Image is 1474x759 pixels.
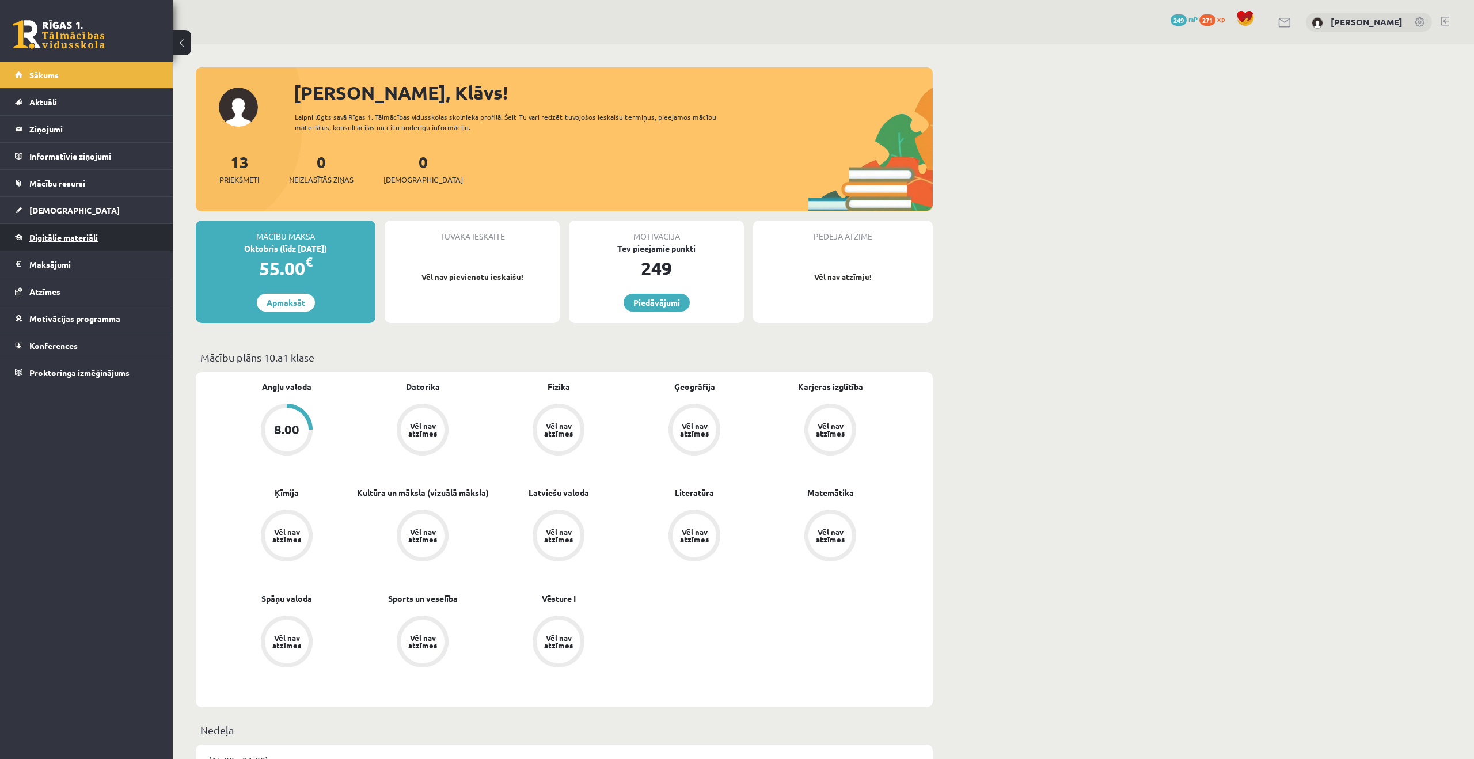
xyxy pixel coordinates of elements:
div: 8.00 [274,423,299,436]
span: Aktuāli [29,97,57,107]
div: 55.00 [196,255,375,282]
div: Vēl nav atzīmes [678,422,711,437]
span: Proktoringa izmēģinājums [29,367,130,378]
a: Vēl nav atzīmes [355,616,491,670]
div: Vēl nav atzīmes [814,528,846,543]
span: Sākums [29,70,59,80]
div: Vēl nav atzīmes [814,422,846,437]
a: Mācību resursi [15,170,158,196]
span: 249 [1171,14,1187,26]
p: Mācību plāns 10.a1 klase [200,350,928,365]
a: Latviešu valoda [529,487,589,499]
div: Vēl nav atzīmes [678,528,711,543]
a: 0[DEMOGRAPHIC_DATA] [383,151,463,185]
div: Vēl nav atzīmes [542,634,575,649]
legend: Ziņojumi [29,116,158,142]
a: Sports un veselība [388,593,458,605]
div: Vēl nav atzīmes [271,528,303,543]
div: Vēl nav atzīmes [407,634,439,649]
a: Karjeras izglītība [798,381,863,393]
span: Digitālie materiāli [29,232,98,242]
div: [PERSON_NAME], Klāvs! [294,79,933,107]
a: Ģeogrāfija [674,381,715,393]
a: Aktuāli [15,89,158,115]
img: Klāvs Krūziņš [1312,17,1323,29]
a: 13Priekšmeti [219,151,259,185]
div: Vēl nav atzīmes [407,528,439,543]
a: Digitālie materiāli [15,224,158,251]
a: Spāņu valoda [261,593,312,605]
div: Tuvākā ieskaite [385,221,560,242]
span: Konferences [29,340,78,351]
span: [DEMOGRAPHIC_DATA] [29,205,120,215]
p: Vēl nav pievienotu ieskaišu! [390,271,554,283]
span: Priekšmeti [219,174,259,185]
a: 271 xp [1199,14,1230,24]
div: Vēl nav atzīmes [407,422,439,437]
a: Motivācijas programma [15,305,158,332]
div: Mācību maksa [196,221,375,242]
p: Nedēļa [200,722,928,738]
span: Motivācijas programma [29,313,120,324]
div: Oktobris (līdz [DATE]) [196,242,375,255]
div: Tev pieejamie punkti [569,242,744,255]
a: Maksājumi [15,251,158,278]
a: Vēsture I [542,593,576,605]
a: Vēl nav atzīmes [762,404,898,458]
a: Piedāvājumi [624,294,690,312]
div: Laipni lūgts savā Rīgas 1. Tālmācības vidusskolas skolnieka profilā. Šeit Tu vari redzēt tuvojošo... [295,112,737,132]
div: Motivācija [569,221,744,242]
span: 271 [1199,14,1215,26]
span: [DEMOGRAPHIC_DATA] [383,174,463,185]
a: Kultūra un māksla (vizuālā māksla) [357,487,489,499]
a: Vēl nav atzīmes [219,616,355,670]
a: Vēl nav atzīmes [355,510,491,564]
a: Atzīmes [15,278,158,305]
a: Informatīvie ziņojumi [15,143,158,169]
a: Vēl nav atzīmes [626,510,762,564]
a: Angļu valoda [262,381,311,393]
span: Neizlasītās ziņas [289,174,354,185]
span: mP [1188,14,1198,24]
a: Vēl nav atzīmes [355,404,491,458]
a: Fizika [548,381,570,393]
a: [PERSON_NAME] [1331,16,1403,28]
a: Rīgas 1. Tālmācības vidusskola [13,20,105,49]
div: Vēl nav atzīmes [271,634,303,649]
a: Ziņojumi [15,116,158,142]
a: Vēl nav atzīmes [762,510,898,564]
div: Pēdējā atzīme [753,221,933,242]
a: Proktoringa izmēģinājums [15,359,158,386]
span: Mācību resursi [29,178,85,188]
a: Vēl nav atzīmes [491,404,626,458]
div: 249 [569,255,744,282]
a: Vēl nav atzīmes [491,616,626,670]
a: Matemātika [807,487,854,499]
legend: Informatīvie ziņojumi [29,143,158,169]
a: Ķīmija [275,487,299,499]
a: Literatūra [675,487,714,499]
span: xp [1217,14,1225,24]
a: Konferences [15,332,158,359]
a: Vēl nav atzīmes [219,510,355,564]
div: Vēl nav atzīmes [542,422,575,437]
p: Vēl nav atzīmju! [759,271,927,283]
a: Apmaksāt [257,294,315,312]
a: [DEMOGRAPHIC_DATA] [15,197,158,223]
div: Vēl nav atzīmes [542,528,575,543]
a: 8.00 [219,404,355,458]
a: Sākums [15,62,158,88]
a: Vēl nav atzīmes [491,510,626,564]
span: Atzīmes [29,286,60,297]
legend: Maksājumi [29,251,158,278]
a: 0Neizlasītās ziņas [289,151,354,185]
span: € [305,253,313,270]
a: 249 mP [1171,14,1198,24]
a: Datorika [406,381,440,393]
a: Vēl nav atzīmes [626,404,762,458]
